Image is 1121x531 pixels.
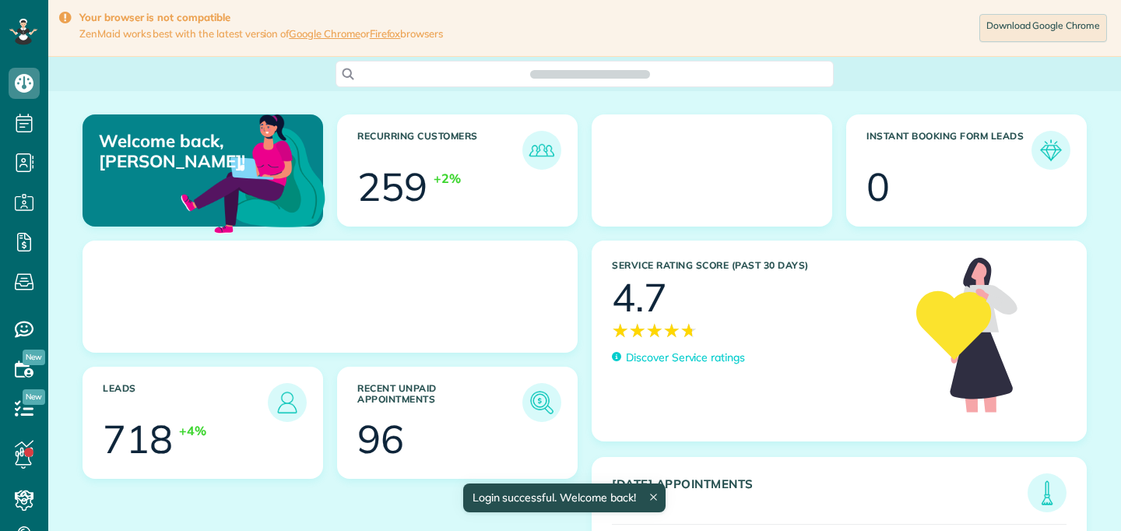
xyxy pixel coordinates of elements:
p: Welcome back, [PERSON_NAME]! [99,131,244,172]
span: ★ [680,317,698,344]
span: New [23,350,45,365]
div: 96 [357,420,404,459]
span: Search ZenMaid… [546,66,634,82]
span: ★ [612,317,629,344]
img: icon_unpaid_appointments-47b8ce3997adf2238b356f14209ab4cced10bd1f174958f3ca8f1d0dd7fffeee.png [526,387,557,418]
div: 718 [103,420,173,459]
div: Login successful. Welcome back! [462,484,665,512]
h3: Service Rating score (past 30 days) [612,260,901,271]
span: ZenMaid works best with the latest version of or browsers [79,27,443,40]
img: icon_leads-1bed01f49abd5b7fead27621c3d59655bb73ed531f8eeb49469d10e621d6b896.png [272,387,303,418]
p: Discover Service ratings [626,350,745,366]
div: 259 [357,167,427,206]
div: 4.7 [612,278,667,317]
span: ★ [629,317,646,344]
img: icon_todays_appointments-901f7ab196bb0bea1936b74009e4eb5ffbc2d2711fa7634e0d609ed5ef32b18b.png [1031,477,1063,508]
img: dashboard_welcome-42a62b7d889689a78055ac9021e634bf52bae3f8056760290aed330b23ab8690.png [177,97,329,248]
div: +2% [434,170,461,188]
h3: Instant Booking Form Leads [866,131,1031,170]
a: Google Chrome [289,27,360,40]
h3: [DATE] Appointments [612,477,1028,512]
span: ★ [663,317,680,344]
h3: Leads [103,383,268,422]
strong: Your browser is not compatible [79,11,443,24]
h3: Recent unpaid appointments [357,383,522,422]
a: Discover Service ratings [612,350,745,366]
span: New [23,389,45,405]
img: icon_recurring_customers-cf858462ba22bcd05b5a5880d41d6543d210077de5bb9ebc9590e49fd87d84ed.png [526,135,557,166]
img: icon_form_leads-04211a6a04a5b2264e4ee56bc0799ec3eb69b7e499cbb523a139df1d13a81ae0.png [1035,135,1067,166]
a: Firefox [370,27,401,40]
div: 0 [866,167,890,206]
h3: Recurring Customers [357,131,522,170]
div: +4% [179,422,206,440]
a: Download Google Chrome [979,14,1107,42]
span: ★ [646,317,663,344]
